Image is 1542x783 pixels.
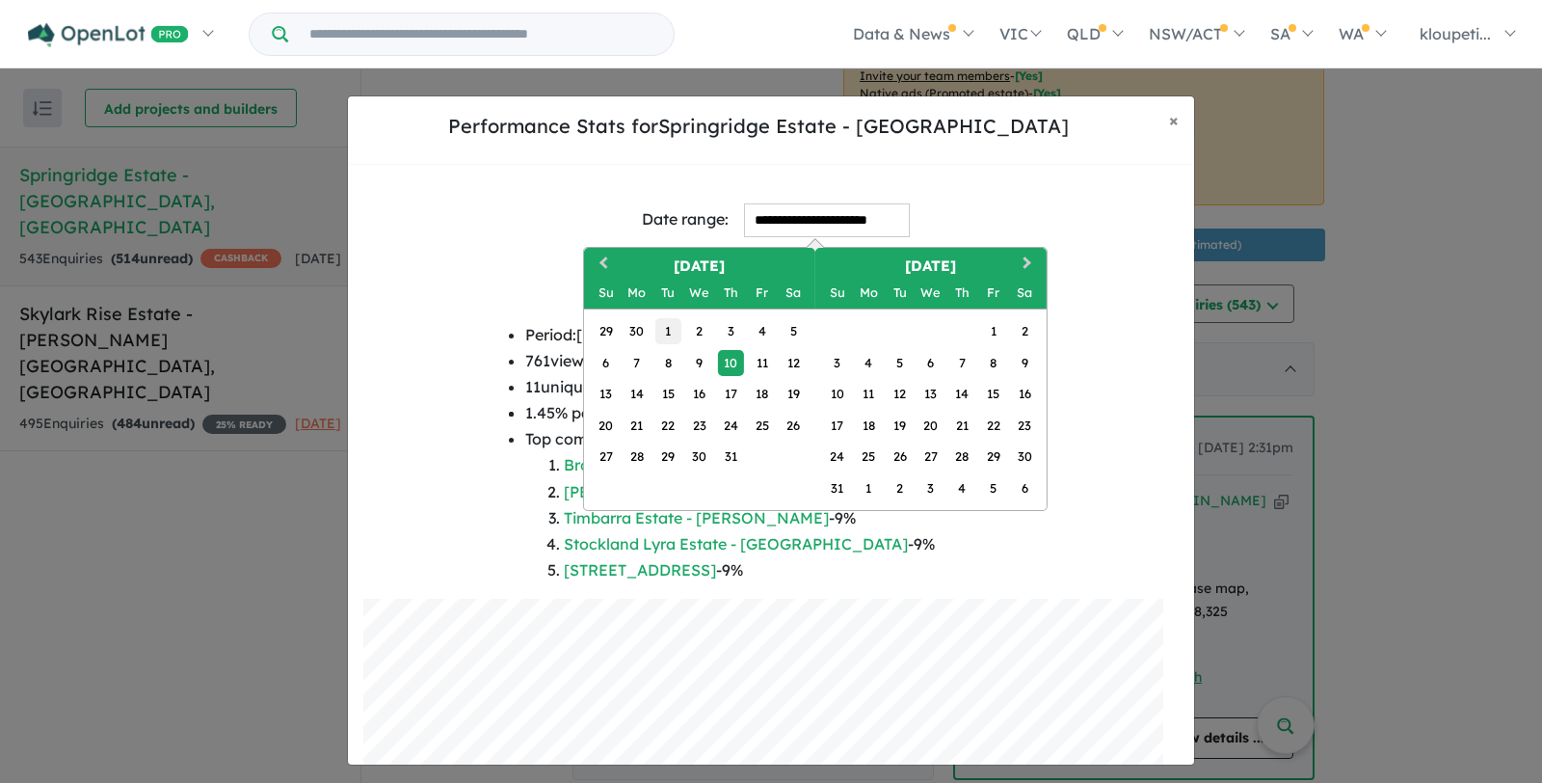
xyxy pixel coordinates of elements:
[718,280,744,306] div: Thursday
[980,412,1006,438] div: Choose Friday, August 22nd, 2025
[824,381,850,407] div: Choose Sunday, August 10th, 2025
[949,474,975,500] div: Choose Thursday, September 4th, 2025
[686,412,712,438] div: Choose Wednesday, July 23rd, 2025
[564,560,716,580] a: [STREET_ADDRESS]
[855,474,881,500] div: Choose Monday, September 1st, 2025
[980,280,1006,306] div: Friday
[749,280,775,306] div: Friday
[718,381,744,407] div: Choose Thursday, July 17th, 2025
[980,381,1006,407] div: Choose Friday, August 15th, 2025
[1012,474,1038,500] div: Choose Saturday, September 6th, 2025
[564,505,1018,531] li: - 9 %
[887,349,913,375] div: Choose Tuesday, August 5th, 2025
[624,381,650,407] div: Choose Monday, July 14th, 2025
[855,412,881,438] div: Choose Monday, August 18th, 2025
[593,280,619,306] div: Sunday
[824,474,850,500] div: Choose Sunday, August 31st, 2025
[917,444,944,470] div: Choose Wednesday, August 27th, 2025
[1012,349,1038,375] div: Choose Saturday, August 9th, 2025
[949,349,975,375] div: Choose Thursday, August 7th, 2025
[855,381,881,407] div: Choose Monday, August 11th, 2025
[749,381,775,407] div: Choose Friday, July 18th, 2025
[655,349,681,375] div: Choose Tuesday, July 8th, 2025
[781,412,807,438] div: Choose Saturday, July 26th, 2025
[749,318,775,344] div: Choose Friday, July 4th, 2025
[686,318,712,344] div: Choose Wednesday, July 2nd, 2025
[718,349,744,375] div: Choose Thursday, July 10th, 2025
[781,280,807,306] div: Saturday
[564,482,791,501] a: [PERSON_NAME] - Mickleham
[824,280,850,306] div: Sunday
[593,444,619,470] div: Choose Sunday, July 27th, 2025
[980,444,1006,470] div: Choose Friday, August 29th, 2025
[655,381,681,407] div: Choose Tuesday, July 15th, 2025
[624,318,650,344] div: Choose Monday, June 30th, 2025
[593,381,619,407] div: Choose Sunday, July 13th, 2025
[583,247,1048,511] div: Choose Date
[525,426,1018,583] li: Top competing estates based on your buyers from [DATE] to [DATE] :
[917,349,944,375] div: Choose Wednesday, August 6th, 2025
[1012,318,1038,344] div: Choose Saturday, August 2nd, 2025
[718,318,744,344] div: Choose Thursday, July 3rd, 2025
[655,280,681,306] div: Tuesday
[887,444,913,470] div: Choose Tuesday, August 26th, 2025
[855,349,881,375] div: Choose Monday, August 4th, 2025
[624,412,650,438] div: Choose Monday, July 21st, 2025
[887,280,913,306] div: Tuesday
[718,412,744,438] div: Choose Thursday, July 24th, 2025
[1012,381,1038,407] div: Choose Saturday, August 16th, 2025
[815,256,1047,278] h2: [DATE]
[564,534,908,553] a: Stockland Lyra Estate - [GEOGRAPHIC_DATA]
[1012,444,1038,470] div: Choose Saturday, August 30th, 2025
[821,315,1040,503] div: Month August, 2025
[980,318,1006,344] div: Choose Friday, August 1st, 2025
[917,412,944,438] div: Choose Wednesday, August 20th, 2025
[855,280,881,306] div: Monday
[564,508,829,527] a: Timbarra Estate - [PERSON_NAME]
[363,112,1154,141] h5: Performance Stats for Springridge Estate - [GEOGRAPHIC_DATA]
[292,13,670,55] input: Try estate name, suburb, builder or developer
[824,444,850,470] div: Choose Sunday, August 24th, 2025
[525,322,1018,348] li: Period: [DATE] - [DATE]
[28,23,189,47] img: Openlot PRO Logo White
[564,452,1018,478] li: - 27 %
[980,474,1006,500] div: Choose Friday, September 5th, 2025
[749,349,775,375] div: Choose Friday, July 11th, 2025
[749,412,775,438] div: Choose Friday, July 25th, 2025
[824,412,850,438] div: Choose Sunday, August 17th, 2025
[584,256,815,278] h2: [DATE]
[1169,109,1179,131] span: ×
[686,444,712,470] div: Choose Wednesday, July 30th, 2025
[887,381,913,407] div: Choose Tuesday, August 12th, 2025
[855,444,881,470] div: Choose Monday, August 25th, 2025
[593,412,619,438] div: Choose Sunday, July 20th, 2025
[949,280,975,306] div: Thursday
[917,280,944,306] div: Wednesday
[564,479,1018,505] li: - 9 %
[1012,412,1038,438] div: Choose Saturday, August 23rd, 2025
[949,412,975,438] div: Choose Thursday, August 21st, 2025
[642,206,729,232] div: Date range:
[949,381,975,407] div: Choose Thursday, August 14th, 2025
[980,349,1006,375] div: Choose Friday, August 8th, 2025
[824,349,850,375] div: Choose Sunday, August 3rd, 2025
[781,349,807,375] div: Choose Saturday, July 12th, 2025
[593,349,619,375] div: Choose Sunday, July 6th, 2025
[655,318,681,344] div: Choose Tuesday, July 1st, 2025
[718,444,744,470] div: Choose Thursday, July 31st, 2025
[564,557,1018,583] li: - 9 %
[590,315,809,472] div: Month July, 2025
[1012,280,1038,306] div: Saturday
[525,400,1018,426] li: 1.45 % page conversion
[686,381,712,407] div: Choose Wednesday, July 16th, 2025
[564,455,883,474] a: Broadstead Estate - [GEOGRAPHIC_DATA]
[686,280,712,306] div: Wednesday
[917,474,944,500] div: Choose Wednesday, September 3rd, 2025
[564,531,1018,557] li: - 9 %
[686,349,712,375] div: Choose Wednesday, July 9th, 2025
[1420,24,1491,43] span: kloupeti...
[586,250,617,281] button: Previous Month
[949,444,975,470] div: Choose Thursday, August 28th, 2025
[887,412,913,438] div: Choose Tuesday, August 19th, 2025
[525,374,1018,400] li: 11 unique leads generated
